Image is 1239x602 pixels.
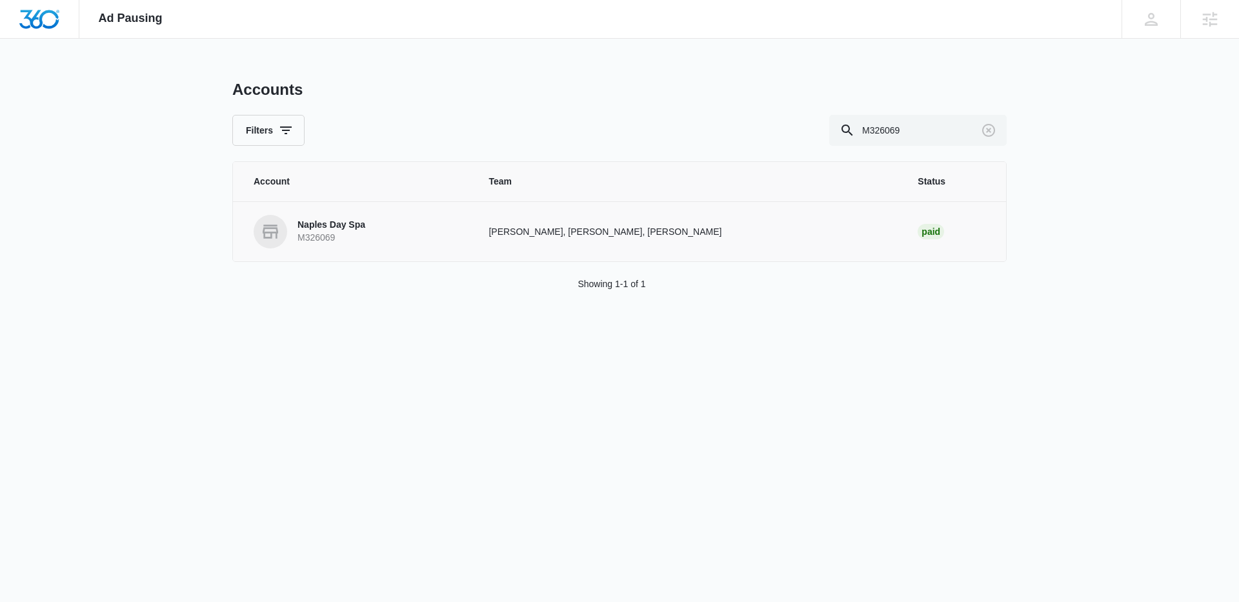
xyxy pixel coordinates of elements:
span: Ad Pausing [99,12,163,25]
div: Paid [918,224,944,239]
h1: Accounts [232,80,303,99]
span: Status [918,175,985,188]
button: Clear [978,120,999,141]
input: Search By Account Number [829,115,1007,146]
span: Account [254,175,458,188]
p: Naples Day Spa [297,219,365,232]
a: Naples Day SpaM326069 [254,215,458,248]
span: Team [489,175,887,188]
p: Showing 1-1 of 1 [578,277,645,291]
button: Filters [232,115,305,146]
p: M326069 [297,232,365,245]
p: [PERSON_NAME], [PERSON_NAME], [PERSON_NAME] [489,225,887,239]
